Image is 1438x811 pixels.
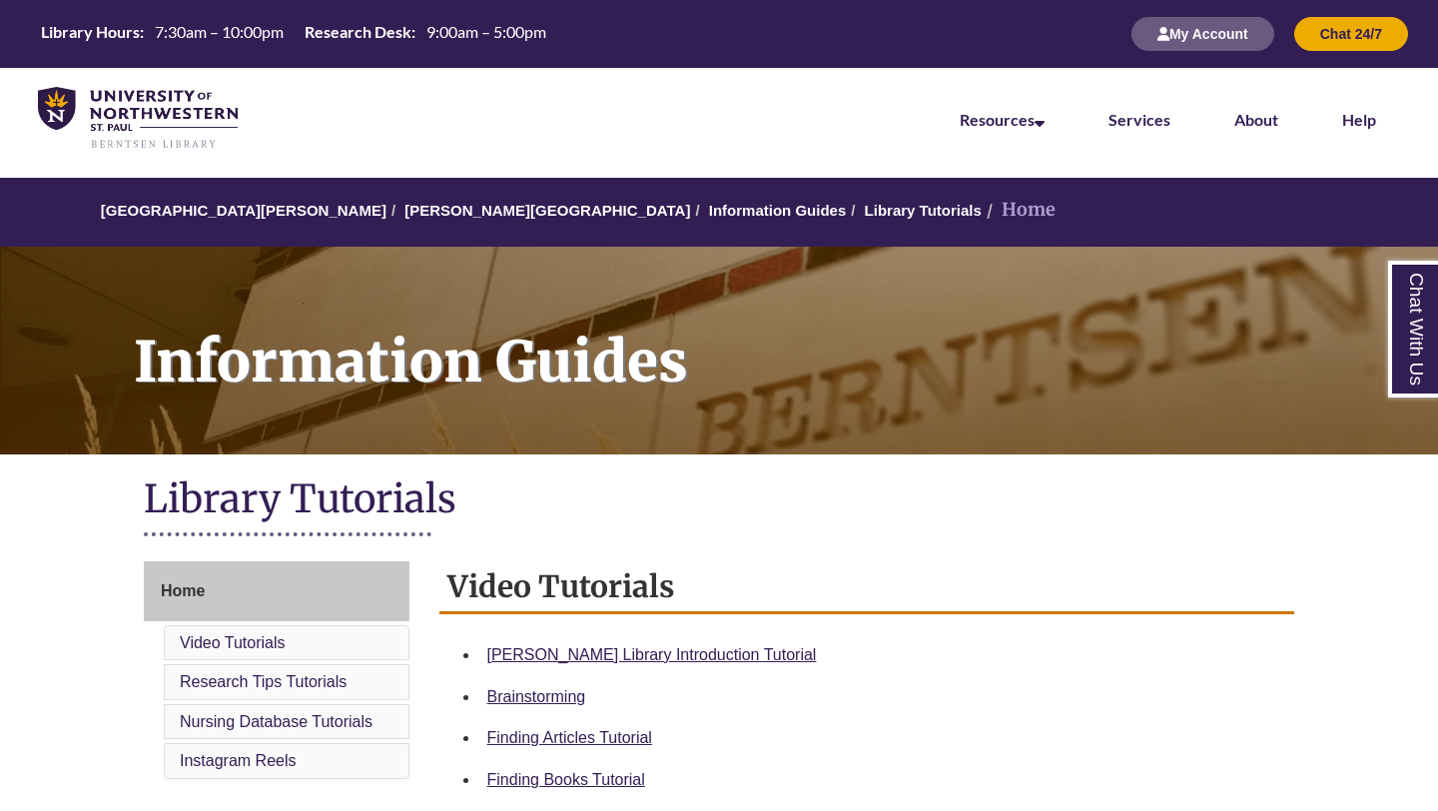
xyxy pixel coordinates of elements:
[297,21,418,43] th: Research Desk:
[1342,110,1376,129] a: Help
[180,752,297,769] a: Instagram Reels
[1294,25,1408,42] a: Chat 24/7
[982,196,1056,225] li: Home
[1131,17,1274,51] button: My Account
[487,729,652,746] a: Finding Articles Tutorial
[161,582,205,599] span: Home
[180,713,372,730] a: Nursing Database Tutorials
[33,21,554,48] a: Hours Today
[144,561,409,783] div: Guide Page Menu
[180,634,286,651] a: Video Tutorials
[155,22,284,41] span: 7:30am – 10:00pm
[33,21,147,43] th: Library Hours:
[112,247,1438,428] h1: Information Guides
[1234,110,1278,129] a: About
[426,22,546,41] span: 9:00am – 5:00pm
[38,87,238,150] img: UNWSP Library Logo
[144,561,409,621] a: Home
[1108,110,1170,129] a: Services
[144,474,1294,527] h1: Library Tutorials
[33,21,554,46] table: Hours Today
[180,673,347,690] a: Research Tips Tutorials
[1294,17,1408,51] button: Chat 24/7
[1131,25,1274,42] a: My Account
[404,202,690,219] a: [PERSON_NAME][GEOGRAPHIC_DATA]
[487,771,645,788] a: Finding Books Tutorial
[439,561,1295,614] h2: Video Tutorials
[865,202,982,219] a: Library Tutorials
[487,688,586,705] a: Brainstorming
[709,202,847,219] a: Information Guides
[101,202,386,219] a: [GEOGRAPHIC_DATA][PERSON_NAME]
[960,110,1045,129] a: Resources
[487,646,817,663] a: [PERSON_NAME] Library Introduction Tutorial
